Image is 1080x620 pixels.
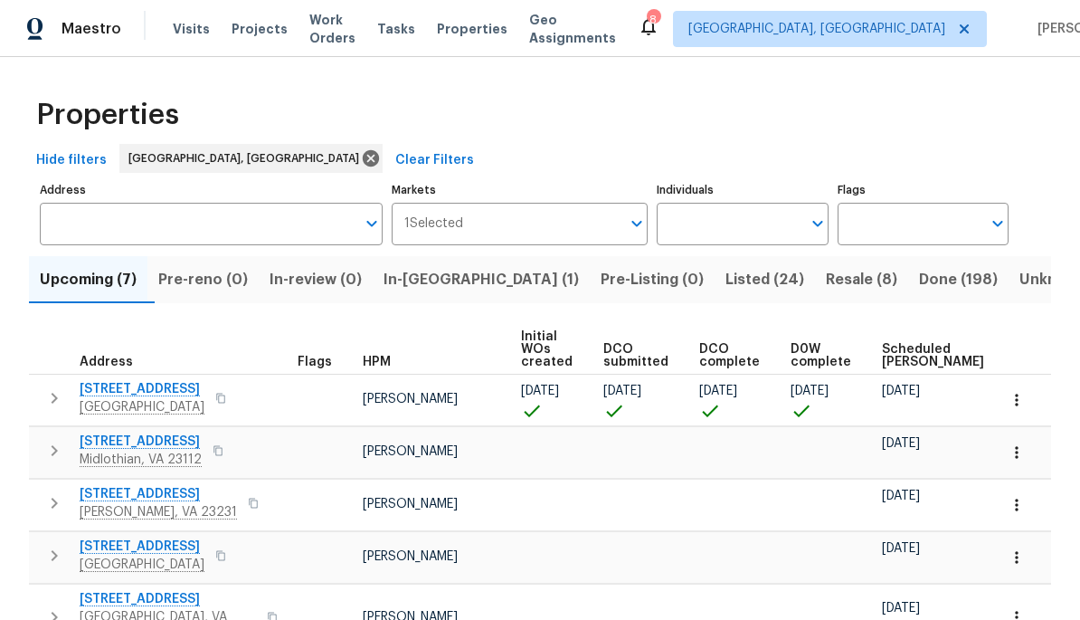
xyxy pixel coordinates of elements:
[805,211,830,236] button: Open
[791,385,829,397] span: [DATE]
[158,267,248,292] span: Pre-reno (0)
[128,149,366,167] span: [GEOGRAPHIC_DATA], [GEOGRAPHIC_DATA]
[791,343,851,368] span: D0W complete
[377,23,415,35] span: Tasks
[699,343,760,368] span: DCO complete
[688,20,945,38] span: [GEOGRAPHIC_DATA], [GEOGRAPHIC_DATA]
[882,602,920,615] span: [DATE]
[40,185,383,196] label: Address
[985,211,1010,236] button: Open
[882,490,920,502] span: [DATE]
[882,542,920,555] span: [DATE]
[62,20,121,38] span: Maestro
[647,11,659,29] div: 8
[657,185,828,196] label: Individuals
[29,144,114,177] button: Hide filters
[363,550,458,563] span: [PERSON_NAME]
[699,385,737,397] span: [DATE]
[919,267,998,292] span: Done (198)
[309,11,355,47] span: Work Orders
[40,267,137,292] span: Upcoming (7)
[395,149,474,172] span: Clear Filters
[359,211,384,236] button: Open
[404,216,463,232] span: 1 Selected
[603,385,641,397] span: [DATE]
[363,445,458,458] span: [PERSON_NAME]
[826,267,897,292] span: Resale (8)
[882,385,920,397] span: [DATE]
[173,20,210,38] span: Visits
[80,356,133,368] span: Address
[521,385,559,397] span: [DATE]
[725,267,804,292] span: Listed (24)
[298,356,332,368] span: Flags
[232,20,288,38] span: Projects
[882,437,920,450] span: [DATE]
[601,267,704,292] span: Pre-Listing (0)
[384,267,579,292] span: In-[GEOGRAPHIC_DATA] (1)
[838,185,1009,196] label: Flags
[521,330,573,368] span: Initial WOs created
[363,393,458,405] span: [PERSON_NAME]
[603,343,668,368] span: DCO submitted
[624,211,649,236] button: Open
[529,11,616,47] span: Geo Assignments
[437,20,507,38] span: Properties
[392,185,649,196] label: Markets
[363,356,391,368] span: HPM
[36,106,179,124] span: Properties
[882,343,984,368] span: Scheduled [PERSON_NAME]
[363,498,458,510] span: [PERSON_NAME]
[270,267,362,292] span: In-review (0)
[36,149,107,172] span: Hide filters
[119,144,383,173] div: [GEOGRAPHIC_DATA], [GEOGRAPHIC_DATA]
[388,144,481,177] button: Clear Filters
